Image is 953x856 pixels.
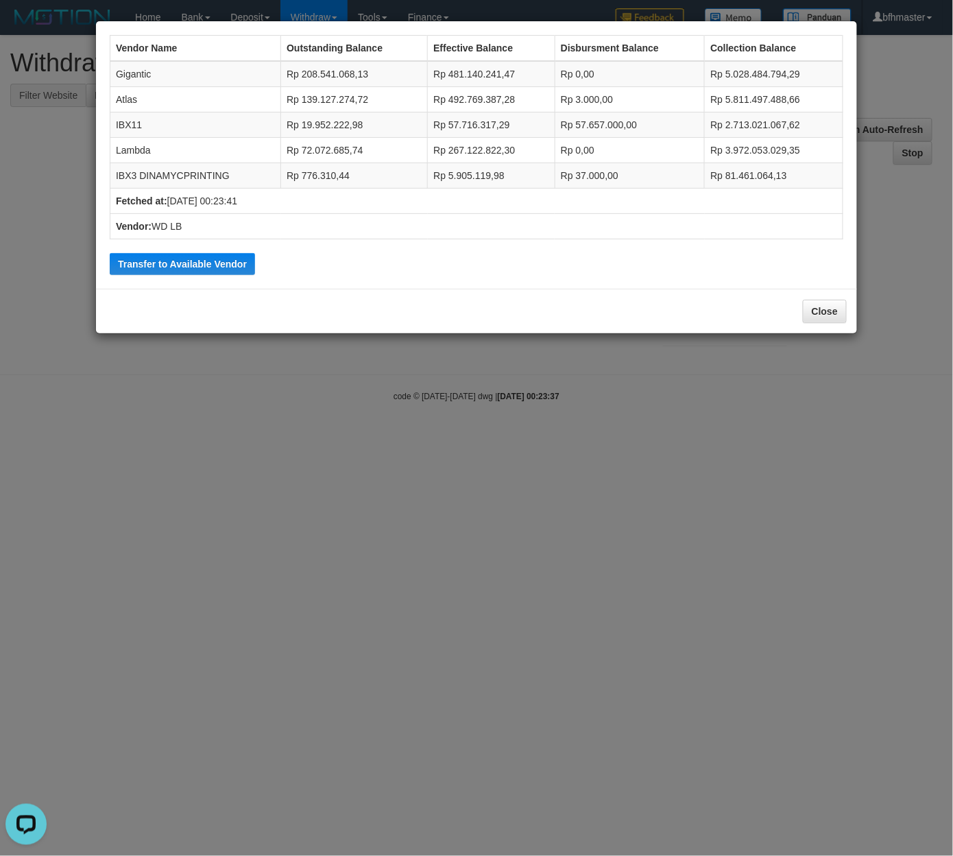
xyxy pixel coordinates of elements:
td: Rp 2.713.021.067,62 [705,112,843,138]
td: Rp 81.461.064,13 [705,163,843,189]
td: Rp 5.028.484.794,29 [705,61,843,87]
td: Rp 0,00 [555,138,704,163]
td: Rp 57.716.317,29 [428,112,555,138]
td: Rp 5.905.119,98 [428,163,555,189]
b: Vendor: [116,221,152,232]
th: Vendor Name [110,36,281,62]
b: Fetched at: [116,195,167,206]
td: Rp 481.140.241,47 [428,61,555,87]
td: IBX11 [110,112,281,138]
td: Rp 267.122.822,30 [428,138,555,163]
td: IBX3 DINAMYCPRINTING [110,163,281,189]
td: Lambda [110,138,281,163]
td: Rp 37.000,00 [555,163,704,189]
td: Rp 72.072.685,74 [281,138,428,163]
td: WD LB [110,214,843,239]
td: Rp 3.000,00 [555,87,704,112]
td: Rp 3.972.053.029,35 [705,138,843,163]
th: Disbursment Balance [555,36,704,62]
td: [DATE] 00:23:41 [110,189,843,214]
td: Rp 208.541.068,13 [281,61,428,87]
td: Rp 492.769.387,28 [428,87,555,112]
td: Rp 19.952.222,98 [281,112,428,138]
td: Gigantic [110,61,281,87]
td: Rp 139.127.274,72 [281,87,428,112]
td: Rp 5.811.497.488,66 [705,87,843,112]
td: Rp 776.310,44 [281,163,428,189]
th: Collection Balance [705,36,843,62]
td: Atlas [110,87,281,112]
button: Transfer to Available Vendor [110,253,255,275]
td: Rp 0,00 [555,61,704,87]
th: Outstanding Balance [281,36,428,62]
td: Rp 57.657.000,00 [555,112,704,138]
button: Close [803,300,847,323]
th: Effective Balance [428,36,555,62]
button: Open LiveChat chat widget [5,5,47,47]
